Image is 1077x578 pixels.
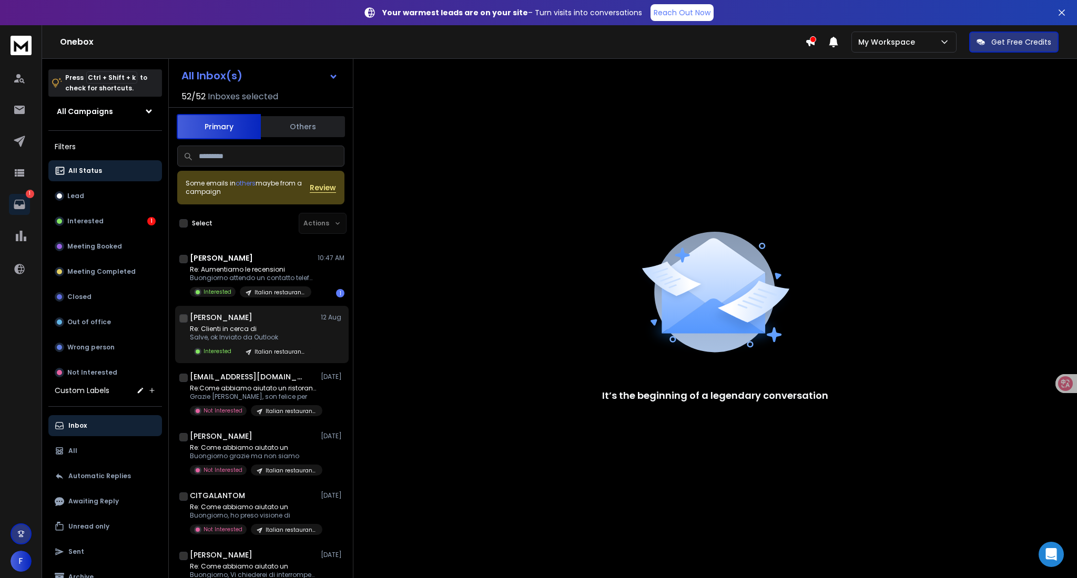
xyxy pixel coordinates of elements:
p: Not Interested [204,466,242,474]
h1: [PERSON_NAME] [190,550,252,560]
p: Re: Clienti in cerca di [190,325,311,333]
p: Re:Come abbiamo aiutato un ristorante [190,384,316,393]
p: All Status [68,167,102,175]
button: Primary [177,114,261,139]
p: Inbox [68,421,87,430]
p: Interested [204,347,231,355]
h3: Filters [48,139,162,154]
button: Awaiting Reply [48,491,162,512]
h1: [PERSON_NAME] [190,431,252,441]
label: Select [192,219,212,228]
button: F [11,551,32,572]
p: Interested [67,217,104,225]
p: [DATE] [321,373,344,381]
p: Closed [67,293,92,301]
button: Inbox [48,415,162,436]
div: 1 [336,289,344,297]
p: [DATE] [321,491,344,500]
p: It’s the beginning of a legendary conversation [602,388,828,403]
p: Buongiorno grazie ma non siamo [190,452,316,460]
button: Get Free Credits [969,32,1059,53]
p: Out of office [67,318,111,326]
img: logo [11,36,32,55]
p: Re: Aumentiamo le recensioni [190,265,316,274]
button: All Campaigns [48,101,162,122]
p: [DATE] [321,432,344,440]
div: Some emails in maybe from a campaign [186,179,310,196]
a: Reach Out Now [651,4,714,21]
button: Closed [48,286,162,307]
div: 1 [147,217,156,225]
span: others [236,179,256,188]
p: 12 Aug [321,313,344,322]
p: Italian restaurants [266,526,316,534]
button: Sent [48,541,162,562]
p: Italian restaurants [266,467,316,474]
h3: Inboxes selected [208,90,278,103]
p: Grazie [PERSON_NAME], son felice per [190,393,316,401]
p: Re: Come abbiamo aiutato un [190,562,316,571]
div: Open Intercom Messenger [1039,542,1064,567]
button: All Inbox(s) [173,65,347,86]
h1: [PERSON_NAME] [190,253,253,263]
p: Awaiting Reply [68,497,119,505]
a: 1 [9,194,30,215]
p: Press to check for shortcuts. [65,73,147,94]
p: Not Interested [204,525,242,533]
p: Buongiorno attendo un contatto telefonico [190,274,316,282]
h1: CITGALANTOM [190,490,245,501]
p: – Turn visits into conversations [382,7,642,18]
strong: Your warmest leads are on your site [382,7,528,18]
button: Interested1 [48,211,162,232]
h1: [EMAIL_ADDRESS][DOMAIN_NAME] [190,371,306,382]
h1: [PERSON_NAME] [190,312,252,323]
p: Lead [67,192,84,200]
button: Not Interested [48,362,162,383]
p: Meeting Booked [67,242,122,251]
button: All Status [48,160,162,181]
p: Wrong person [67,343,115,352]
p: Re: Come abbiamo aiutato un [190,443,316,452]
button: Meeting Booked [48,236,162,257]
p: Italian restaurants [255,288,305,296]
p: All [68,447,77,455]
p: Sent [68,548,84,556]
p: Italian restaurants [255,348,305,356]
p: Italian restaurants [266,407,316,415]
p: [DATE] [321,551,344,559]
p: Reach Out Now [654,7,710,18]
h1: All Campaigns [57,106,113,117]
p: Meeting Completed [67,267,136,276]
button: Automatic Replies [48,466,162,487]
h3: Custom Labels [55,385,109,396]
p: 10:47 AM [318,254,344,262]
span: Ctrl + Shift + k [86,71,137,84]
p: 1 [26,190,34,198]
button: Unread only [48,516,162,537]
p: Interested [204,288,231,296]
p: Not Interested [67,368,117,377]
p: Automatic Replies [68,472,131,480]
button: Out of office [48,312,162,333]
button: All [48,440,162,461]
p: Salve, ok Inviato da Outlook [190,333,311,342]
h1: Onebox [60,36,805,48]
span: 52 / 52 [181,90,206,103]
p: Unread only [68,522,109,531]
p: My Workspace [858,37,919,47]
button: Others [261,115,345,138]
p: Not Interested [204,407,242,415]
p: Re: Come abbiamo aiutato un [190,503,316,511]
button: Review [310,182,336,193]
p: Buongiorno, ho preso visione di [190,511,316,520]
button: Wrong person [48,337,162,358]
button: Meeting Completed [48,261,162,282]
p: Get Free Credits [991,37,1051,47]
button: Lead [48,185,162,207]
h1: All Inbox(s) [181,70,242,81]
